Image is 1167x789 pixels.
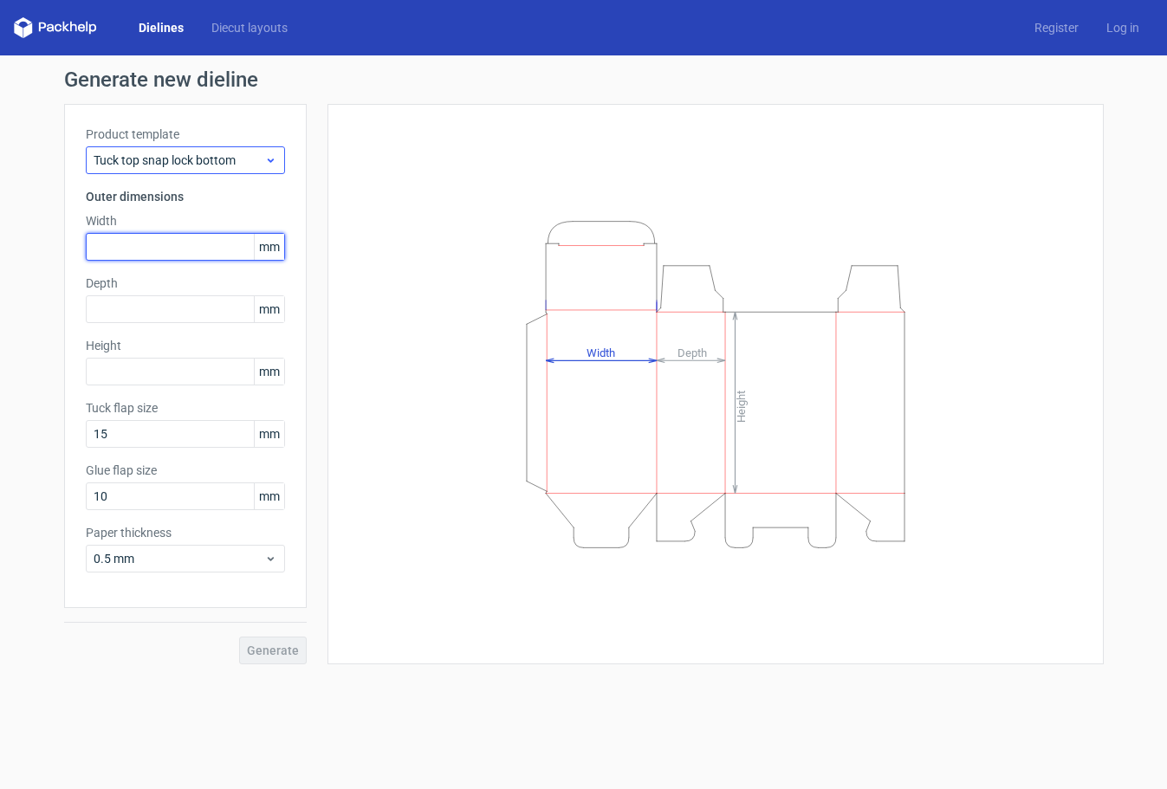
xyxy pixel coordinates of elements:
tspan: Height [735,390,748,422]
span: mm [254,234,284,260]
h1: Generate new dieline [64,69,1104,90]
span: Tuck top snap lock bottom [94,152,264,169]
a: Register [1021,19,1092,36]
a: Dielines [125,19,198,36]
tspan: Depth [678,346,707,359]
label: Tuck flap size [86,399,285,417]
span: 0.5 mm [94,550,264,567]
tspan: Width [586,346,614,359]
label: Width [86,212,285,230]
span: mm [254,296,284,322]
label: Glue flap size [86,462,285,479]
span: mm [254,359,284,385]
label: Height [86,337,285,354]
label: Product template [86,126,285,143]
label: Depth [86,275,285,292]
a: Diecut layouts [198,19,301,36]
a: Log in [1092,19,1153,36]
label: Paper thickness [86,524,285,541]
span: mm [254,421,284,447]
h3: Outer dimensions [86,188,285,205]
span: mm [254,483,284,509]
